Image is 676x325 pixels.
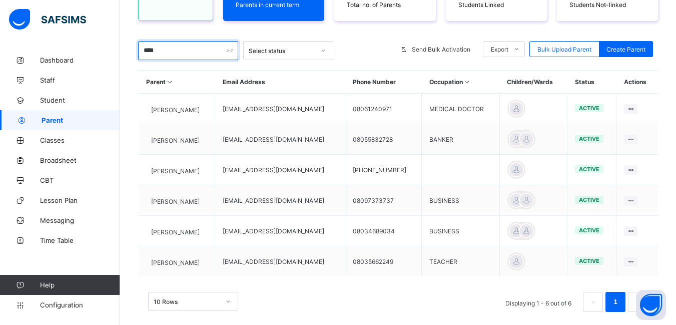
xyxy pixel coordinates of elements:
span: [PERSON_NAME] [151,228,200,236]
span: active [579,135,599,142]
button: next page [628,292,648,312]
li: 上一页 [583,292,603,312]
i: Sort in Ascending Order [166,78,174,86]
td: [EMAIL_ADDRESS][DOMAIN_NAME] [215,94,345,124]
span: [PERSON_NAME] [151,198,200,205]
span: [PERSON_NAME] [151,106,200,114]
span: Time Table [40,236,120,244]
li: 下一页 [628,292,648,312]
td: [EMAIL_ADDRESS][DOMAIN_NAME] [215,216,345,246]
th: Actions [616,71,658,94]
span: Student [40,96,120,104]
td: [EMAIL_ADDRESS][DOMAIN_NAME] [215,124,345,155]
li: 1 [605,292,625,312]
td: 08055832728 [345,124,422,155]
span: Messaging [40,216,120,224]
td: MEDICAL DOCTOR [422,94,499,124]
button: prev page [583,292,603,312]
span: [PERSON_NAME] [151,167,200,175]
span: Broadsheet [40,156,120,164]
td: [EMAIL_ADDRESS][DOMAIN_NAME] [215,185,345,216]
th: Children/Wards [499,71,567,94]
span: Students Linked [458,1,534,9]
th: Occupation [422,71,499,94]
th: Parent [139,71,215,94]
span: active [579,257,599,264]
td: [PHONE_NUMBER] [345,155,422,185]
span: active [579,196,599,203]
span: Configuration [40,301,120,309]
td: BUSINESS [422,185,499,216]
span: active [579,166,599,173]
span: Send Bulk Activation [412,46,470,53]
td: [EMAIL_ADDRESS][DOMAIN_NAME] [215,155,345,185]
span: Bulk Upload Parent [537,46,591,53]
li: Displaying 1 - 6 out of 6 [498,292,579,312]
td: [EMAIL_ADDRESS][DOMAIN_NAME] [215,246,345,277]
td: 08061240971 [345,94,422,124]
td: 08097373737 [345,185,422,216]
i: Sort in Ascending Order [463,78,471,86]
span: active [579,105,599,112]
span: Parent [42,116,120,124]
td: BUSINESS [422,216,499,246]
span: Parents in current term [236,1,312,9]
span: [PERSON_NAME] [151,259,200,266]
span: Help [40,281,120,289]
td: BANKER [422,124,499,155]
th: Phone Number [345,71,422,94]
th: Email Address [215,71,345,94]
span: Total no. of Parents [347,1,423,9]
span: [PERSON_NAME] [151,137,200,144]
span: Classes [40,136,120,144]
span: Create Parent [606,46,645,53]
div: 10 Rows [154,298,220,305]
span: Students Not-linked [569,1,645,9]
img: safsims [9,9,86,30]
td: 08034689034 [345,216,422,246]
span: Export [491,46,508,53]
span: Staff [40,76,120,84]
td: TEACHER [422,246,499,277]
td: 08035662249 [345,246,422,277]
div: Select status [249,47,315,55]
a: 1 [610,295,620,308]
span: Dashboard [40,56,120,64]
span: Lesson Plan [40,196,120,204]
th: Status [567,71,616,94]
button: Open asap [636,290,666,320]
span: CBT [40,176,120,184]
span: active [579,227,599,234]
